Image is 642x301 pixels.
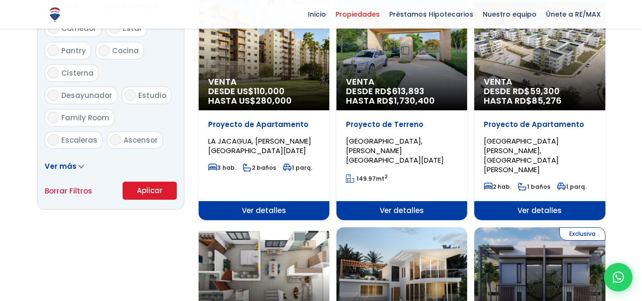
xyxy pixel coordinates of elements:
[98,45,110,56] input: Cocina
[124,135,158,145] span: Ascensor
[346,136,444,165] span: [GEOGRAPHIC_DATA], [PERSON_NAME][GEOGRAPHIC_DATA][DATE]
[256,95,292,107] span: 280,000
[208,120,320,129] p: Proyecto de Apartamento
[384,173,388,180] sup: 2
[208,87,320,106] span: DESDE US$
[532,95,562,107] span: 85,276
[45,185,92,197] a: Borrar Filtros
[61,46,86,56] span: Pantry
[48,134,59,146] input: Escaleras
[346,77,458,87] span: Venta
[557,183,586,191] span: 1 parq.
[283,164,312,172] span: 1 parq.
[208,96,320,106] span: HASTA US$
[45,161,77,171] span: Ver más
[392,85,424,97] span: 613,893
[47,6,63,23] img: Logo de REMAX
[484,77,595,87] span: Venta
[208,164,236,172] span: 3 hab.
[243,164,276,172] span: 2 baños
[45,161,84,171] a: Ver más
[484,136,559,175] span: [GEOGRAPHIC_DATA][PERSON_NAME], [GEOGRAPHIC_DATA][PERSON_NAME]
[208,77,320,87] span: Venta
[208,136,311,155] span: LA JACAGUA, [PERSON_NAME][GEOGRAPHIC_DATA][DATE]
[303,7,331,21] span: Inicio
[48,89,59,101] input: Desayunador
[48,67,59,78] input: Cisterna
[518,183,550,191] span: 1 baños
[61,135,97,145] span: Escaleras
[199,201,329,220] span: Ver detalles
[61,68,94,78] span: Cisterna
[346,96,458,106] span: HASTA RD$
[484,183,511,191] span: 2 hab.
[336,201,467,220] span: Ver detalles
[541,7,605,21] span: Únete a RE/MAX
[48,112,59,123] input: Family Room
[61,90,112,100] span: Desayunador
[484,120,595,129] p: Proyecto de Apartamento
[138,90,166,100] span: Estudio
[123,182,177,200] button: Aplicar
[530,85,560,97] span: 59,300
[478,7,541,21] span: Nuestro equipo
[394,95,435,107] span: 1,730,400
[559,227,605,241] span: Exclusiva
[484,87,595,106] span: DESDE RD$
[474,201,605,220] span: Ver detalles
[61,113,109,123] span: Family Room
[384,7,478,21] span: Préstamos Hipotecarios
[331,7,384,21] span: Propiedades
[356,175,376,183] span: 149.97
[484,96,595,106] span: HASTA RD$
[48,45,59,56] input: Pantry
[346,120,458,129] p: Proyecto de Terreno
[125,89,136,101] input: Estudio
[346,87,458,106] span: DESDE RD$
[110,134,121,146] input: Ascensor
[254,85,285,97] span: 110,000
[346,175,388,183] span: mt
[112,46,139,56] span: Cocina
